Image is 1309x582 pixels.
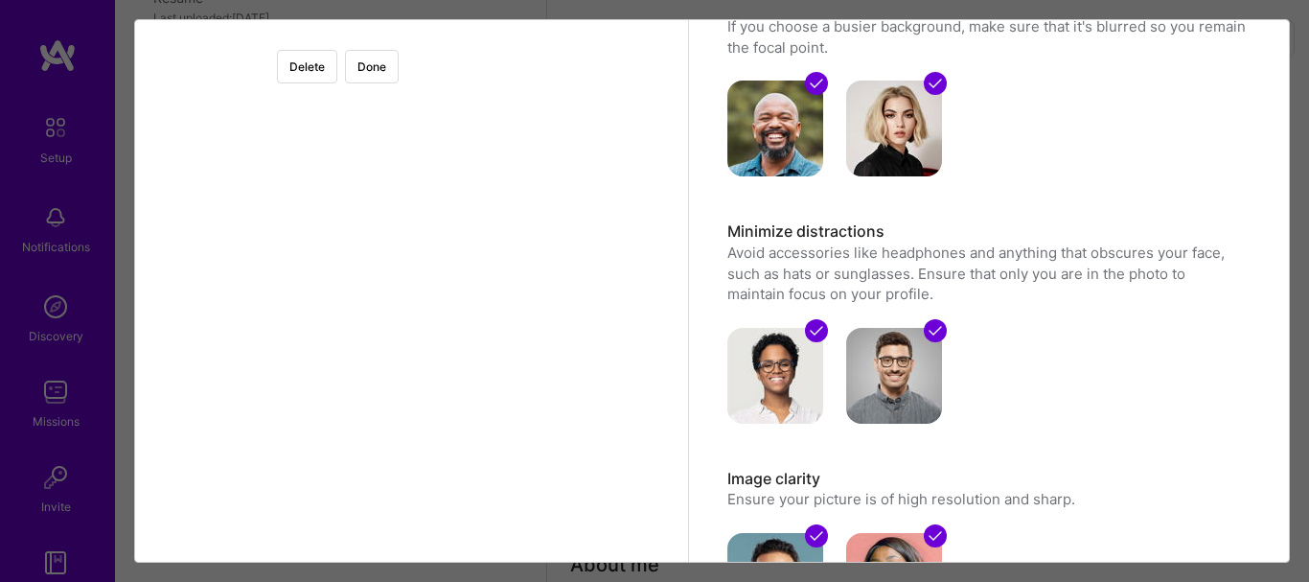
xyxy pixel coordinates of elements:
img: avatar [727,328,823,424]
h3: Minimize distractions [727,221,1247,243]
button: Delete [277,50,337,83]
p: Ensure your picture is of high resolution and sharp. [727,489,1247,509]
img: avatar [846,328,942,424]
div: If you choose a busier background, make sure that it's blurred so you remain the focal point. [727,16,1247,58]
img: avatar [846,81,942,176]
p: Avoid accessories like headphones and anything that obscures your face, such as hats or sunglasse... [727,243,1247,304]
button: Done [345,50,399,83]
h3: Image clarity [727,469,1247,490]
img: avatar [727,81,823,176]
